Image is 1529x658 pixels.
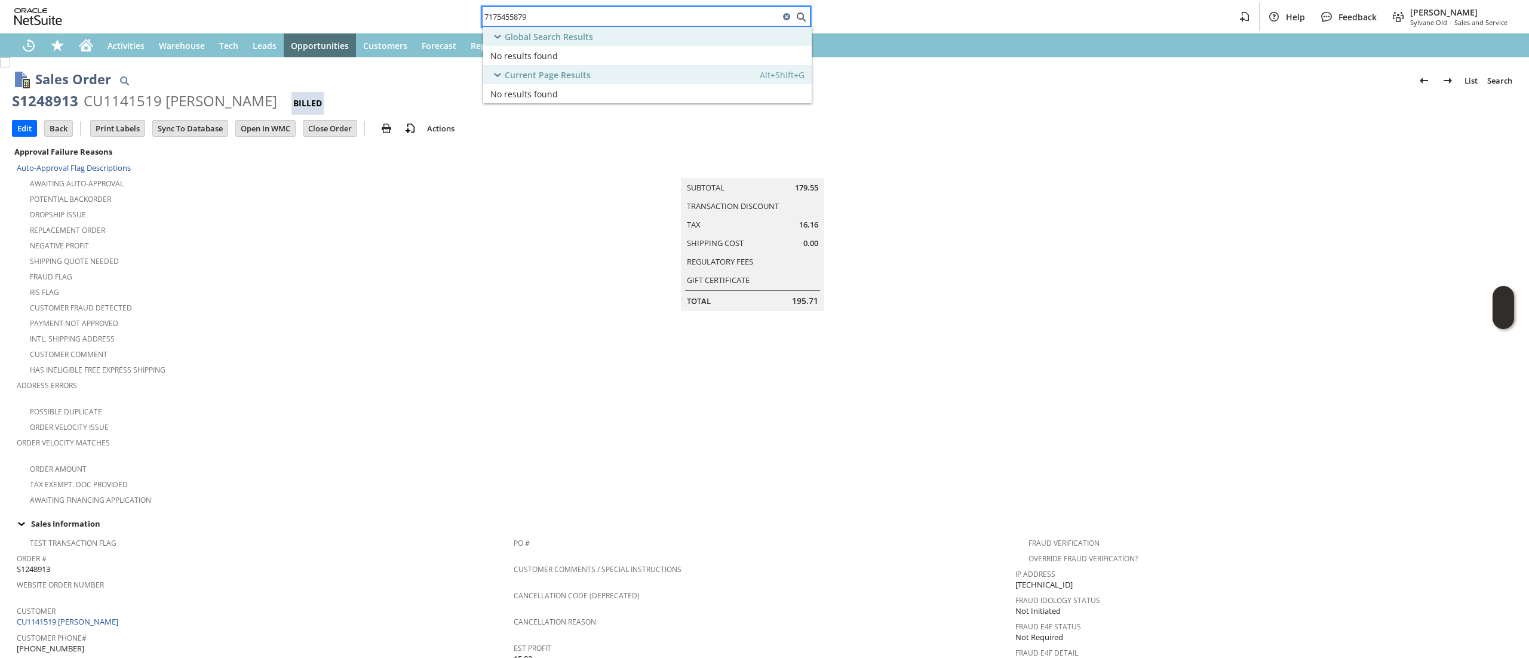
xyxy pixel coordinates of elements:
[30,194,111,204] a: Potential Backorder
[35,69,111,89] h1: Sales Order
[1482,71,1517,90] a: Search
[30,479,128,490] a: Tax Exempt. Doc Provided
[514,591,640,601] a: Cancellation Code (deprecated)
[236,121,295,136] input: Open In WMC
[30,407,102,417] a: Possible Duplicate
[22,38,36,53] svg: Recent Records
[483,46,812,65] a: No results found
[17,616,121,627] a: CU1141519 [PERSON_NAME]
[687,256,753,267] a: Regulatory Fees
[415,33,463,57] a: Forecast
[483,10,779,24] input: Search
[1454,18,1507,27] span: Sales and Service
[291,40,349,51] span: Opportunities
[30,334,115,344] a: Intl. Shipping Address
[1460,71,1482,90] a: List
[1410,18,1447,27] span: Sylvane Old
[471,40,503,51] span: Reports
[514,564,681,574] a: Customer Comments / Special Instructions
[687,275,750,285] a: Gift Certificate
[514,617,596,627] a: Cancellation Reason
[108,40,145,51] span: Activities
[687,219,701,230] a: Tax
[30,287,59,297] a: RIS flag
[43,33,72,57] div: Shortcuts
[84,91,277,110] div: CU1141519 [PERSON_NAME]
[17,580,104,590] a: Website Order Number
[356,33,415,57] a: Customers
[505,31,593,42] span: Global Search Results
[30,422,109,432] a: Order Velocity Issue
[1028,538,1100,548] a: Fraud Verification
[30,303,132,313] a: Customer Fraud Detected
[30,225,105,235] a: Replacement Order
[1338,11,1377,23] span: Feedback
[1286,11,1305,23] span: Help
[30,349,108,359] a: Customer Comment
[17,633,87,643] a: Customer Phone#
[803,238,818,249] span: 0.00
[483,84,812,103] a: No results found
[219,40,238,51] span: Tech
[100,33,152,57] a: Activities
[284,33,356,57] a: Opportunities
[1015,622,1081,632] a: Fraud E4F Status
[17,162,131,173] a: Auto-Approval Flag Descriptions
[72,33,100,57] a: Home
[30,464,87,474] a: Order Amount
[760,69,805,81] span: Alt+Shift+G
[152,33,212,57] a: Warehouse
[687,182,724,193] a: Subtotal
[1015,648,1078,658] a: Fraud E4F Detail
[1493,308,1514,330] span: Oracle Guided Learning Widget. To move around, please hold and drag
[14,33,43,57] a: Recent Records
[1015,579,1073,591] span: [TECHNICAL_ID]
[687,296,711,306] a: Total
[30,538,116,548] a: Test Transaction Flag
[403,121,417,136] img: add-record.svg
[1015,605,1061,617] span: Not Initiated
[30,318,118,328] a: Payment not approved
[687,238,744,248] a: Shipping Cost
[117,73,131,88] img: Quick Find
[1441,73,1455,88] img: Next
[12,91,78,110] div: S1248913
[514,643,551,653] a: Est Profit
[1417,73,1431,88] img: Previous
[17,643,84,654] span: [PHONE_NUMBER]
[1015,595,1100,605] a: Fraud Idology Status
[687,201,779,211] a: Transaction Discount
[14,8,62,25] svg: logo
[30,272,72,282] a: Fraud Flag
[505,69,591,81] span: Current Page Results
[17,606,56,616] a: Customer
[1410,7,1507,18] span: [PERSON_NAME]
[253,40,277,51] span: Leads
[245,33,284,57] a: Leads
[303,121,357,136] input: Close Order
[79,38,93,53] svg: Home
[12,144,509,159] div: Approval Failure Reasons
[291,92,324,115] div: Billed
[17,554,47,564] a: Order #
[17,564,50,575] span: S1248913
[514,538,530,548] a: PO #
[17,438,110,448] a: Order Velocity Matches
[794,10,808,24] svg: Search
[12,516,1517,531] td: Sales Information
[159,40,205,51] span: Warehouse
[212,33,245,57] a: Tech
[12,516,1512,531] div: Sales Information
[1450,18,1452,27] span: -
[363,40,407,51] span: Customers
[30,179,124,189] a: Awaiting Auto-Approval
[13,121,36,136] input: Edit
[681,159,824,178] caption: Summary
[30,210,86,220] a: Dropship Issue
[30,495,151,505] a: Awaiting Financing Application
[30,365,165,375] a: Has Ineligible Free Express Shipping
[1493,286,1514,329] iframe: Click here to launch Oracle Guided Learning Help Panel
[153,121,228,136] input: Sync To Database
[490,88,558,100] span: No results found
[795,182,818,193] span: 179.55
